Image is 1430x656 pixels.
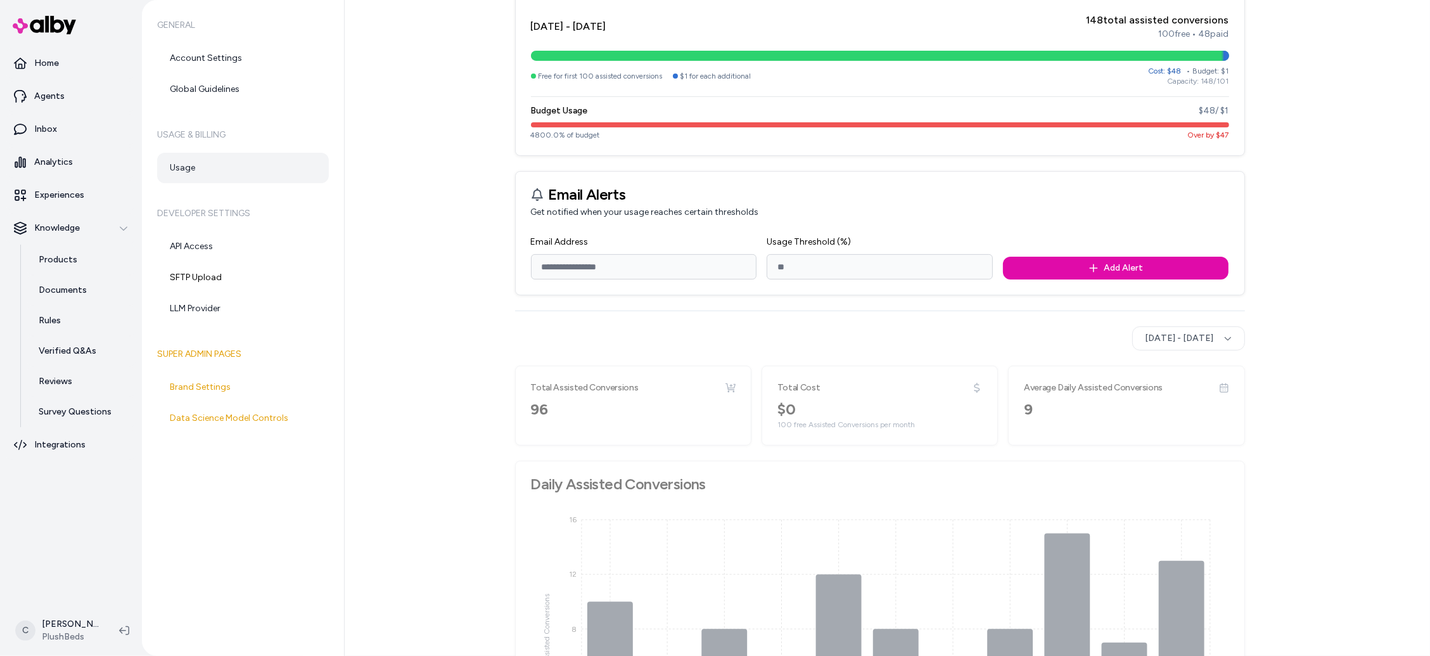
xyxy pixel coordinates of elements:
[1187,67,1229,75] span: • Budget: $ 1
[531,130,600,140] span: 4800.0 % of budget
[1087,13,1229,28] div: 148 total assisted conversions
[157,153,329,183] a: Usage
[34,57,59,70] p: Home
[777,382,820,394] h3: Total Cost
[1149,67,1182,75] span: Cost: $ 48
[157,337,329,372] h6: Super Admin Pages
[539,71,663,81] span: Free for first 100 assisted conversions
[26,336,137,366] a: Verified Q&As
[777,399,982,420] div: $ 0
[39,284,87,297] p: Documents
[26,245,137,275] a: Products
[157,74,329,105] a: Global Guidelines
[531,477,1229,492] h3: Daily Assisted Conversions
[1188,131,1229,139] span: Over by $ 47
[26,397,137,427] a: Survey Questions
[34,156,73,169] p: Analytics
[26,366,137,397] a: Reviews
[39,375,72,388] p: Reviews
[157,293,329,324] a: LLM Provider
[571,625,576,634] tspan: 8
[34,90,65,103] p: Agents
[549,187,626,202] h3: Email Alerts
[157,262,329,293] a: SFTP Upload
[39,406,112,418] p: Survey Questions
[5,147,137,177] a: Analytics
[34,189,84,202] p: Experiences
[1132,326,1245,351] button: [DATE] - [DATE]
[157,372,329,402] a: Brand Settings
[568,515,576,524] tspan: 16
[5,430,137,460] a: Integrations
[680,71,751,81] span: $1 for each additional
[157,196,329,231] h6: Developer Settings
[531,399,736,420] div: 96
[34,123,57,136] p: Inbox
[531,206,1229,219] p: Get notified when your usage reaches certain thresholds
[1003,257,1229,280] button: Add Alert
[34,222,80,235] p: Knowledge
[531,19,606,34] h4: [DATE] - [DATE]
[531,382,639,394] h3: Total Assisted Conversions
[157,403,329,434] a: Data Science Model Controls
[42,631,99,643] span: PlushBeds
[157,231,329,262] a: API Access
[1024,382,1163,394] h3: Average Daily Assisted Conversions
[5,48,137,79] a: Home
[1199,105,1229,117] span: $ 48 / $ 1
[34,439,86,451] p: Integrations
[5,213,137,243] button: Knowledge
[1087,28,1229,41] div: 100 free • 48 paid
[39,254,77,266] p: Products
[157,43,329,74] a: Account Settings
[26,305,137,336] a: Rules
[5,81,137,112] a: Agents
[531,236,589,247] label: Email Address
[8,610,109,651] button: C[PERSON_NAME]PlushBeds
[531,105,588,117] span: Budget Usage
[157,117,329,153] h6: Usage & Billing
[1024,399,1229,420] div: 9
[13,16,76,34] img: alby Logo
[157,8,329,43] h6: General
[39,345,96,357] p: Verified Q&As
[5,180,137,210] a: Experiences
[767,236,851,247] label: Usage Threshold (%)
[26,275,137,305] a: Documents
[568,570,576,579] tspan: 12
[15,621,35,641] span: C
[1149,76,1229,86] div: Capacity: 148 / 101
[42,618,99,631] p: [PERSON_NAME]
[5,114,137,145] a: Inbox
[39,314,61,327] p: Rules
[777,420,982,430] div: 100 free Assisted Conversions per month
